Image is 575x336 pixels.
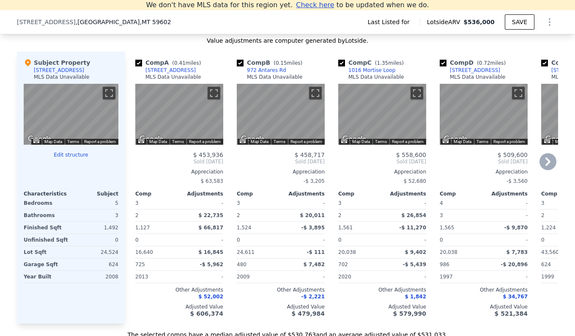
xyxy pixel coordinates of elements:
div: [STREET_ADDRESS] [450,67,500,74]
span: $ 9,402 [405,249,426,255]
div: - [384,271,426,283]
div: - [485,271,528,283]
div: 624 [73,259,118,270]
a: Report a problem [189,139,221,144]
div: Street View [135,84,223,145]
div: Other Adjustments [440,286,528,293]
span: $ 606,374 [190,310,223,317]
span: 4 [440,200,443,206]
span: Last Listed for [368,18,413,26]
div: Subject [71,190,118,197]
span: 0.15 [276,60,287,66]
div: 1,492 [73,222,118,234]
button: Keyboard shortcuts [341,139,347,143]
span: -$ 3,895 [301,225,325,231]
span: 986 [440,262,449,267]
div: Comp [440,190,484,197]
div: - [485,209,528,221]
button: Map Data [555,139,573,145]
span: $ 34,767 [503,294,528,300]
span: -$ 5,962 [200,262,223,267]
div: Map [135,84,223,145]
div: MLS Data Unavailable [34,74,90,80]
div: Comp B [237,58,306,67]
button: Toggle fullscreen view [103,87,115,99]
button: Toggle fullscreen view [411,87,423,99]
span: ( miles) [372,60,407,66]
div: - [282,234,325,246]
div: [STREET_ADDRESS] [34,67,84,74]
span: Sold [DATE] [135,158,223,165]
div: MLS Data Unavailable [247,74,303,80]
div: Other Adjustments [237,286,325,293]
div: Comp A [135,58,204,67]
span: $536,000 [463,19,495,25]
div: 1997 [440,271,482,283]
div: MLS Data Unavailable [348,74,404,80]
a: Open this area in Google Maps (opens a new window) [442,134,470,145]
div: Comp [135,190,179,197]
span: 0 [237,237,240,243]
div: Comp [237,190,281,197]
span: 1,224 [541,225,556,231]
div: - [384,234,426,246]
div: Other Adjustments [135,286,223,293]
button: Toggle fullscreen view [512,87,525,99]
button: Toggle fullscreen view [208,87,220,99]
button: Keyboard shortcuts [443,139,449,143]
div: 2 [338,209,381,221]
div: Street View [338,84,426,145]
span: -$ 3,205 [304,178,325,184]
div: 2013 [135,271,178,283]
div: - [181,271,223,283]
div: Street View [237,84,325,145]
div: Bathrooms [24,209,69,221]
span: 1,561 [338,225,353,231]
span: $ 579,990 [393,310,426,317]
span: 725 [135,262,145,267]
span: 3 [135,200,139,206]
span: $ 16,845 [198,249,223,255]
span: $ 479,984 [292,310,325,317]
span: $ 7,783 [507,249,528,255]
span: Lotside ARV [427,18,463,26]
div: Comp D [440,58,509,67]
div: [STREET_ADDRESS] [145,67,196,74]
button: Keyboard shortcuts [33,139,39,143]
a: 972 Antares Rd [237,67,286,74]
div: - [384,197,426,209]
span: -$ 5,439 [403,262,426,267]
a: Report a problem [392,139,424,144]
div: Comp C [338,58,407,67]
span: 0.41 [174,60,186,66]
div: Street View [440,84,528,145]
button: SAVE [505,14,534,30]
div: 2008 [73,271,118,283]
div: Subject Property [24,58,90,67]
div: Map [237,84,325,145]
div: Adjusted Value [237,303,325,310]
span: 480 [237,262,246,267]
img: Google [26,134,54,145]
div: Map [24,84,118,145]
a: Open this area in Google Maps (opens a new window) [137,134,165,145]
span: 0 [135,237,139,243]
span: -$ 111 [307,249,325,255]
span: Sold [DATE] [440,158,528,165]
div: Value adjustments are computer generated by Lotside . [17,36,558,45]
span: $ 26,854 [401,212,426,218]
div: Bedrooms [24,197,69,209]
div: Adjusted Value [338,303,426,310]
button: Map Data [454,139,471,145]
span: $ 458,717 [295,151,325,158]
span: -$ 20,896 [501,262,528,267]
span: $ 63,583 [201,178,223,184]
div: 972 Antares Rd [247,67,286,74]
span: 1,565 [440,225,454,231]
div: 2 [237,209,279,221]
a: [STREET_ADDRESS] [440,67,500,74]
div: 24,524 [73,246,118,258]
div: Appreciation [338,168,426,175]
div: Appreciation [440,168,528,175]
div: - [485,234,528,246]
